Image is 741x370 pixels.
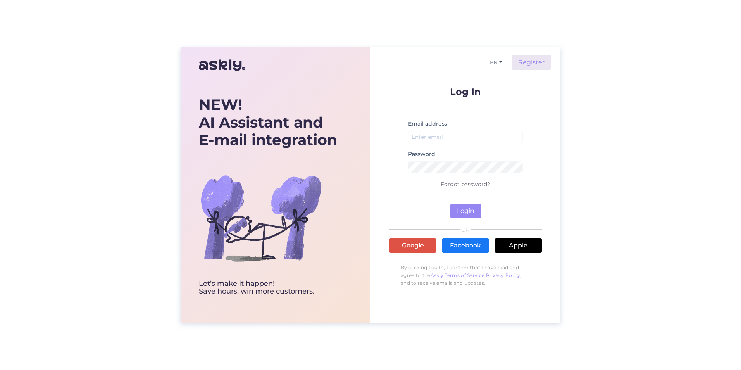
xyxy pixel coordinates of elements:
[442,238,489,253] a: Facebook
[389,260,542,291] p: By clicking Log In, I confirm that I have read and agree to the , , and to receive emails and upd...
[199,96,337,149] div: AI Assistant and E-mail integration
[199,95,242,114] b: NEW!
[450,204,481,218] button: Login
[487,57,505,68] button: EN
[199,56,245,74] img: Askly
[441,181,490,188] a: Forgot password?
[486,272,520,278] a: Privacy Policy
[431,272,485,278] a: Askly Terms of Service
[495,238,542,253] a: Apple
[408,120,447,128] label: Email address
[460,227,471,232] span: OR
[389,238,436,253] a: Google
[512,55,551,70] a: Register
[389,87,542,97] p: Log In
[199,280,337,296] div: Let’s make it happen! Save hours, win more customers.
[408,131,523,143] input: Enter email
[199,156,323,280] img: bg-askly
[408,150,435,158] label: Password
